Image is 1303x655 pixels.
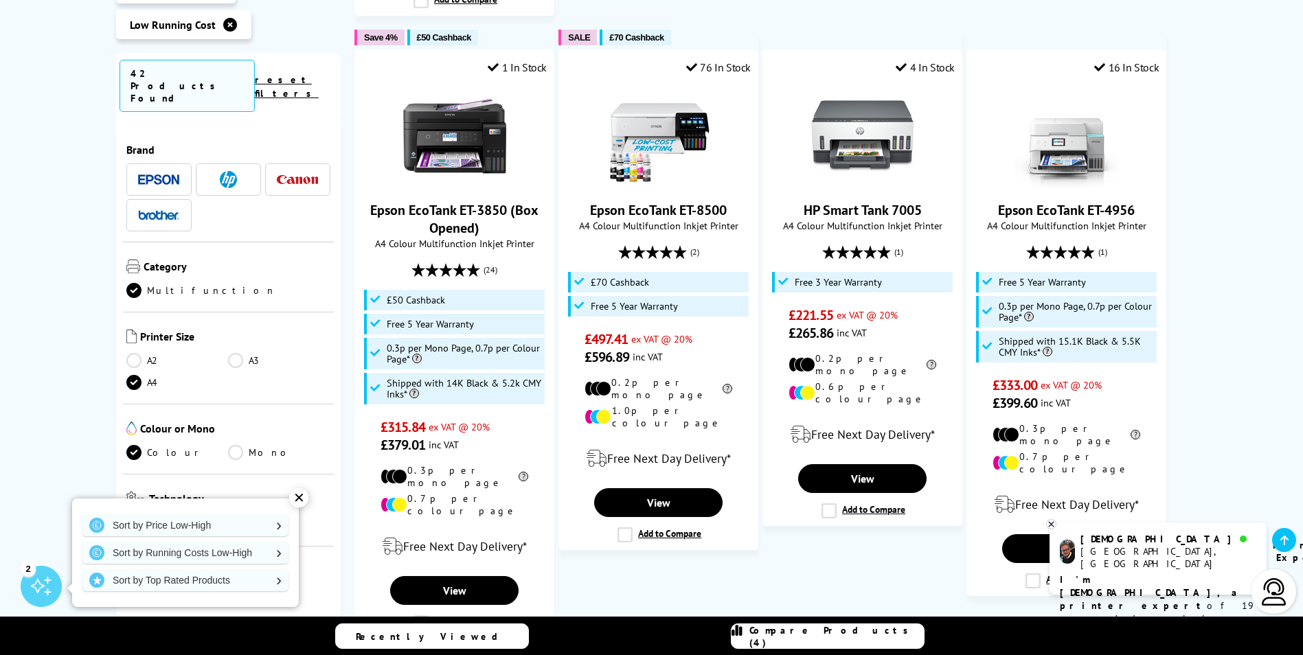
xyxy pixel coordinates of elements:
img: Epson EcoTank ET-3850 (Box Opened) [403,84,506,187]
span: Free 5 Year Warranty [387,319,474,330]
a: A4 [126,375,229,390]
a: Multifunction [126,283,276,298]
a: View [390,576,518,605]
span: £50 Cashback [387,295,445,306]
span: 0.3p per Mono Page, 0.7p per Colour Page* [387,343,542,365]
span: £333.00 [993,376,1037,394]
span: ex VAT @ 20% [1041,378,1102,391]
div: 76 In Stock [686,60,751,74]
span: £315.84 [381,418,425,436]
a: Compare Products (4) [731,623,925,649]
a: Epson EcoTank ET-8500 [607,176,710,190]
img: Printer Size [126,330,137,343]
a: Epson EcoTank ET-4956 [998,201,1135,219]
span: inc VAT [837,326,867,339]
span: SALE [568,32,590,43]
span: A4 Colour Multifunction Inkjet Printer [362,237,547,250]
span: £596.89 [585,348,629,366]
a: Brother [138,207,179,224]
li: 1.0p per colour page [585,404,732,429]
span: Compare Products (4) [749,624,924,649]
img: Colour or Mono [126,422,137,435]
button: £50 Cashback [407,30,478,45]
span: £221.55 [789,306,833,324]
img: Canon [277,175,318,184]
a: Sort by Running Costs Low-High [82,542,288,564]
div: 1 In Stock [488,60,547,74]
span: £379.01 [381,436,425,454]
a: A3 [228,353,330,368]
div: 16 In Stock [1094,60,1159,74]
span: Brand [126,143,331,157]
span: Category [144,260,331,276]
a: Epson EcoTank ET-3850 (Box Opened) [403,176,506,190]
span: (24) [484,257,497,283]
img: chris-livechat.png [1060,540,1075,564]
span: £50 Cashback [417,32,471,43]
span: 42 Products Found [120,60,255,112]
span: (2) [690,239,699,265]
span: £70 Cashback [609,32,664,43]
button: Save 4% [354,30,404,45]
div: 4 In Stock [896,60,955,74]
span: Recently Viewed [356,630,512,643]
div: modal_delivery [566,439,751,478]
span: Shipped with 15.1K Black & 5.5K CMY Inks* [999,336,1154,358]
button: £70 Cashback [600,30,670,45]
li: 0.3p per mono page [381,464,528,489]
span: inc VAT [429,438,459,451]
label: Add to Compare [1026,573,1109,588]
span: Colour or Mono [140,422,331,438]
a: Mono [228,445,330,460]
span: Shipped with 14K Black & 5.2k CMY Inks* [387,378,542,400]
label: Add to Compare [822,503,905,518]
img: HP [220,171,237,188]
a: Epson EcoTank ET-8500 [590,201,727,219]
b: I'm [DEMOGRAPHIC_DATA], a printer expert [1060,573,1241,612]
a: A2 [126,353,229,368]
div: modal_delivery [770,415,955,454]
li: 0.2p per mono page [789,352,936,377]
img: Category [126,260,140,273]
span: Save 4% [364,32,397,43]
span: (1) [1098,239,1107,265]
img: Epson EcoTank ET-4956 [1015,84,1118,187]
li: 0.7p per colour page [381,492,528,517]
a: View [1002,534,1130,563]
span: 0.3p per Mono Page, 0.7p per Colour Page* [999,301,1154,323]
div: modal_delivery [362,527,547,566]
li: 0.2p per mono page [585,376,732,401]
span: A4 Colour Multifunction Inkjet Printer [770,219,955,232]
img: Brother [138,210,179,220]
span: £70 Cashback [591,277,649,288]
span: (1) [894,239,903,265]
label: Add to Compare [617,527,701,542]
a: HP Smart Tank 7005 [811,176,914,190]
span: A4 Colour Multifunction Inkjet Printer [974,219,1159,232]
a: Epson EcoTank ET-4956 [1015,176,1118,190]
li: 0.3p per mono page [993,422,1140,447]
span: £399.60 [993,394,1037,412]
div: [DEMOGRAPHIC_DATA] [1080,533,1256,545]
button: SALE [558,30,597,45]
span: £265.86 [789,324,833,342]
a: View [798,464,926,493]
a: Epson EcoTank ET-3850 (Box Opened) [370,201,539,237]
a: Epson [138,171,179,188]
span: Low Running Cost [130,18,216,32]
img: Epson [138,174,179,185]
a: Sort by Price Low-High [82,514,288,536]
label: Add to Compare [413,615,497,630]
span: A4 Colour Multifunction Inkjet Printer [566,219,751,232]
div: modal_delivery [974,485,1159,524]
a: HP Smart Tank 7005 [804,201,922,219]
a: Canon [277,171,318,188]
a: reset filters [255,73,319,100]
div: 2 [21,561,36,576]
span: inc VAT [633,350,663,363]
p: of 19 years! I can help you choose the right product [1060,573,1256,652]
a: View [594,488,722,517]
span: Free 5 Year Warranty [999,277,1086,288]
a: Recently Viewed [335,623,529,649]
div: [GEOGRAPHIC_DATA], [GEOGRAPHIC_DATA] [1080,545,1256,570]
